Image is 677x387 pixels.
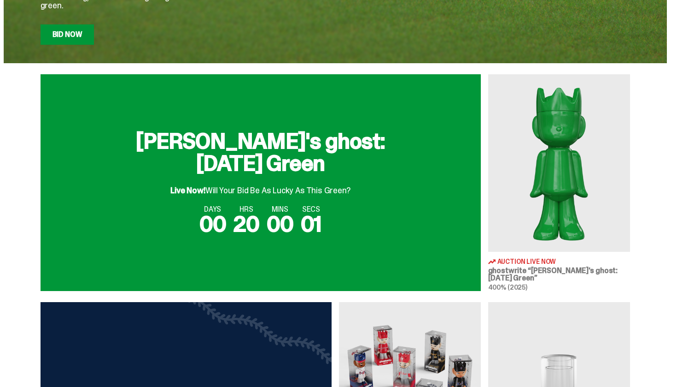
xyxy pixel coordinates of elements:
[267,209,293,238] span: 00
[233,209,259,238] span: 20
[233,206,259,213] span: HRS
[199,206,226,213] span: DAYS
[488,74,630,291] a: Schrödinger's ghost: Sunday Green Auction Live Now
[488,267,630,282] h3: ghostwrite “[PERSON_NAME]'s ghost: [DATE] Green”
[488,74,630,252] img: Schrödinger's ghost: Sunday Green
[41,24,94,45] a: Bid Now
[488,283,527,292] span: 400% (2025)
[301,206,322,213] span: SECS
[301,209,322,238] span: 01
[170,185,205,196] span: Live Now!
[199,209,226,238] span: 00
[113,130,408,174] h2: [PERSON_NAME]'s ghost: [DATE] Green
[170,178,350,195] div: Will Your Bid Be As Lucky As This Green?
[267,206,293,213] span: MINS
[497,258,556,265] span: Auction Live Now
